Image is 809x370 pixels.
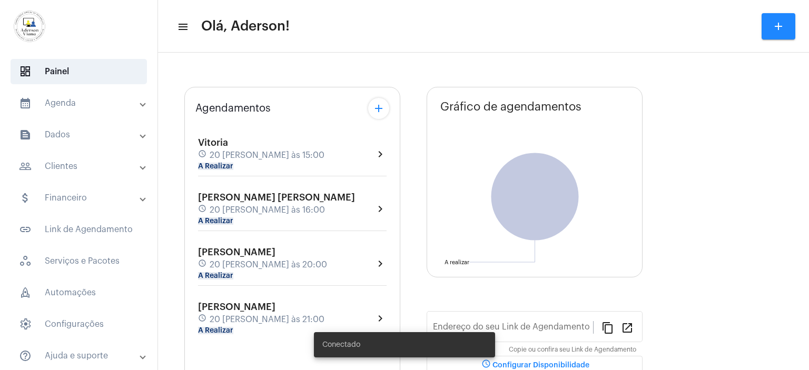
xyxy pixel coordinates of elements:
[6,122,157,147] mat-expansion-panel-header: sidenav iconDados
[19,128,141,141] mat-panel-title: Dados
[198,149,208,161] mat-icon: schedule
[19,192,141,204] mat-panel-title: Financeiro
[11,59,147,84] span: Painel
[11,217,147,242] span: Link de Agendamento
[440,101,581,113] span: Gráfico de agendamentos
[210,151,324,160] span: 20 [PERSON_NAME] às 15:00
[210,260,327,269] span: 20 [PERSON_NAME] às 20:00
[601,321,614,334] mat-icon: content_copy
[19,160,141,173] mat-panel-title: Clientes
[19,128,32,141] mat-icon: sidenav icon
[19,97,141,109] mat-panel-title: Agenda
[6,185,157,211] mat-expansion-panel-header: sidenav iconFinanceiro
[198,272,233,279] mat-chip: A Realizar
[11,280,147,305] span: Automações
[621,321,634,334] mat-icon: open_in_new
[195,103,271,114] span: Agendamentos
[374,203,387,215] mat-icon: chevron_right
[372,102,385,115] mat-icon: add
[6,343,157,368] mat-expansion-panel-header: sidenav iconAjuda e suporte
[445,259,469,265] text: A realizar
[480,362,589,369] span: Configurar Disponibilidade
[19,97,32,109] mat-icon: sidenav icon
[19,65,32,78] span: sidenav icon
[19,349,141,362] mat-panel-title: Ajuda e suporte
[198,327,233,334] mat-chip: A Realizar
[198,138,228,147] span: Vitoria
[322,339,360,350] span: Conectado
[19,286,32,299] span: sidenav icon
[11,312,147,337] span: Configurações
[198,217,233,225] mat-chip: A Realizar
[177,21,188,33] mat-icon: sidenav icon
[198,302,275,312] span: [PERSON_NAME]
[198,163,233,170] mat-chip: A Realizar
[8,5,51,47] img: d7e3195d-0907-1efa-a796-b593d293ae59.png
[210,315,324,324] span: 20 [PERSON_NAME] às 21:00
[509,346,636,354] mat-hint: Copie ou confira seu Link de Agendamento
[374,312,387,325] mat-icon: chevron_right
[374,148,387,161] mat-icon: chevron_right
[11,248,147,274] span: Serviços e Pacotes
[198,247,275,257] span: [PERSON_NAME]
[19,255,32,267] span: sidenav icon
[433,324,593,334] input: Link
[374,257,387,270] mat-icon: chevron_right
[19,192,32,204] mat-icon: sidenav icon
[198,259,208,271] mat-icon: schedule
[19,349,32,362] mat-icon: sidenav icon
[772,20,785,33] mat-icon: add
[19,160,32,173] mat-icon: sidenav icon
[6,91,157,116] mat-expansion-panel-header: sidenav iconAgenda
[19,223,32,236] mat-icon: sidenav icon
[201,18,290,35] span: Olá, Aderson!
[19,318,32,331] span: sidenav icon
[198,193,355,202] span: [PERSON_NAME] [PERSON_NAME]
[6,154,157,179] mat-expansion-panel-header: sidenav iconClientes
[210,205,325,215] span: 20 [PERSON_NAME] às 16:00
[198,204,208,216] mat-icon: schedule
[198,314,208,325] mat-icon: schedule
